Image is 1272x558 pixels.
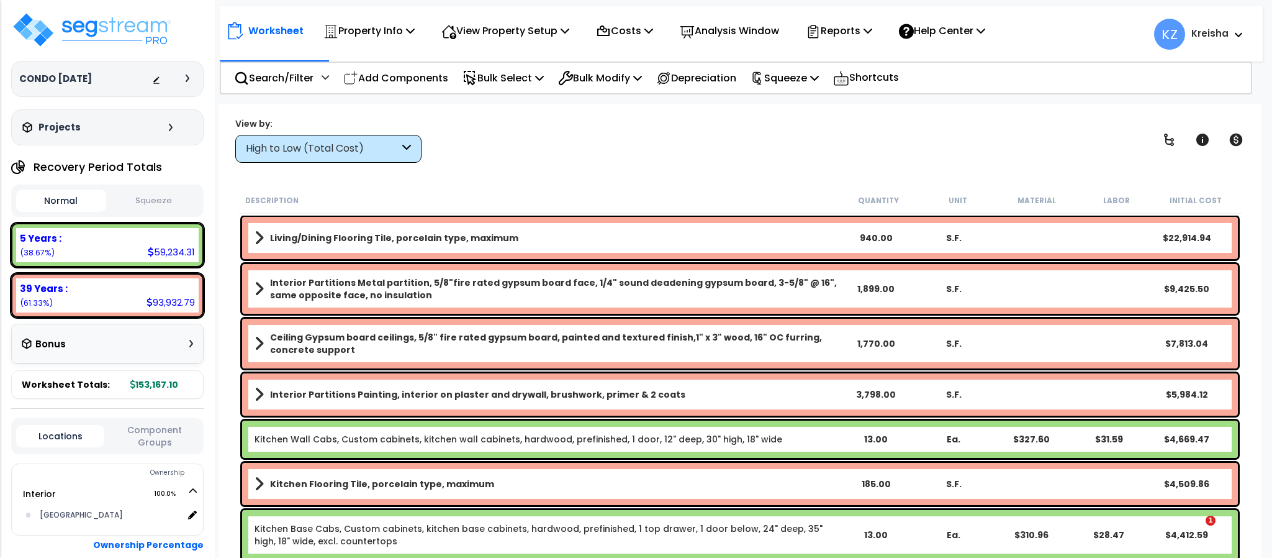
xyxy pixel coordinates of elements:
p: Bulk Select [462,70,544,86]
div: [GEOGRAPHIC_DATA] [37,508,183,523]
a: Individual Item [255,523,837,547]
div: View by: [235,117,422,130]
span: KZ [1154,19,1185,50]
div: $4,669.47 [1148,433,1225,446]
b: Living/Dining Flooring Tile, porcelain type, maximum [270,232,518,244]
div: S.F. [915,388,993,401]
div: Shortcuts [826,63,906,93]
div: Ea. [915,529,993,541]
p: Property Info [323,22,415,39]
b: Interior Partitions Metal partition, 5/8"fire rated gypsum board face, 1/4" sound deadening gypsu... [270,277,837,301]
b: 39 Years : [20,282,68,295]
div: 3,798.00 [837,388,915,401]
div: 940.00 [837,232,915,244]
div: 1,770.00 [837,337,915,350]
p: Add Components [343,70,448,86]
b: Kreisha [1191,27,1229,40]
a: Assembly Title [255,277,837,301]
div: 1,899.00 [837,283,915,295]
p: View Property Setup [441,22,569,39]
a: Assembly Title [255,229,837,247]
a: Assembly Title [255,475,837,493]
a: Assembly Title [255,331,837,356]
b: 5 Years : [20,232,61,245]
p: Search/Filter [234,70,313,86]
small: 38.67299831360651% [20,247,55,258]
p: Bulk Modify [558,70,642,86]
span: Worksheet Totals: [22,378,110,391]
div: $9,425.50 [1148,283,1225,295]
div: $5,984.12 [1148,388,1225,401]
button: Normal [16,190,106,212]
div: S.F. [915,232,993,244]
div: Ownership [37,465,203,480]
button: Locations [16,425,104,447]
button: Squeeze [109,190,199,212]
div: Depreciation [649,63,743,93]
button: Component Groups [111,423,199,449]
div: $4,412.59 [1148,529,1225,541]
div: 59,234.31 [148,245,195,258]
div: 93,932.79 [147,296,195,309]
small: Description [245,196,299,206]
div: $22,914.94 [1148,232,1225,244]
small: Material [1018,196,1057,206]
a: Individual Item [255,433,782,446]
b: Kitchen Flooring Tile, porcelain type, maximum [270,478,494,490]
p: Analysis Window [680,22,779,39]
p: Reports [806,22,872,39]
div: $327.60 [993,433,1070,446]
div: 13.00 [837,529,915,541]
span: 1 [1206,516,1216,526]
div: S.F. [915,283,993,295]
h3: CONDO [DATE] [19,73,92,85]
b: Ownership Percentage [93,539,204,551]
p: Depreciation [656,70,736,86]
div: $4,509.86 [1148,478,1225,490]
iframe: Intercom live chat [1180,516,1210,546]
div: $28.47 [1070,529,1148,541]
a: Interior 100.0% [23,488,56,500]
small: Labor [1103,196,1130,206]
b: 153,167.10 [130,378,178,391]
h3: Projects [38,121,81,134]
span: 100.0% [154,487,187,501]
small: 61.32700168639349% [20,298,53,308]
p: Costs [596,22,653,39]
div: High to Low (Total Cost) [246,142,399,156]
b: Ceiling Gypsum board ceilings, 5/8" fire rated gypsum board, painted and textured finish,1" x 3" ... [270,331,837,356]
p: Worksheet [248,22,304,39]
div: S.F. [915,337,993,350]
div: 13.00 [837,433,915,446]
div: $7,813.04 [1148,337,1225,350]
small: Quantity [859,196,900,206]
small: Unit [949,196,967,206]
div: 185.00 [837,478,915,490]
div: $310.96 [993,529,1070,541]
div: Ea. [915,433,993,446]
img: logo_pro_r.png [11,11,173,48]
div: S.F. [915,478,993,490]
div: $31.59 [1070,433,1148,446]
div: Add Components [336,63,455,93]
p: Shortcuts [833,69,899,87]
b: Interior Partitions Painting, interior on plaster and drywall, brushwork, primer & 2 coats [270,388,685,401]
h3: Bonus [35,339,66,350]
a: Assembly Title [255,386,837,403]
p: Help Center [899,22,985,39]
p: Squeeze [751,70,819,86]
h4: Recovery Period Totals [34,161,162,173]
small: Initial Cost [1170,196,1222,206]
